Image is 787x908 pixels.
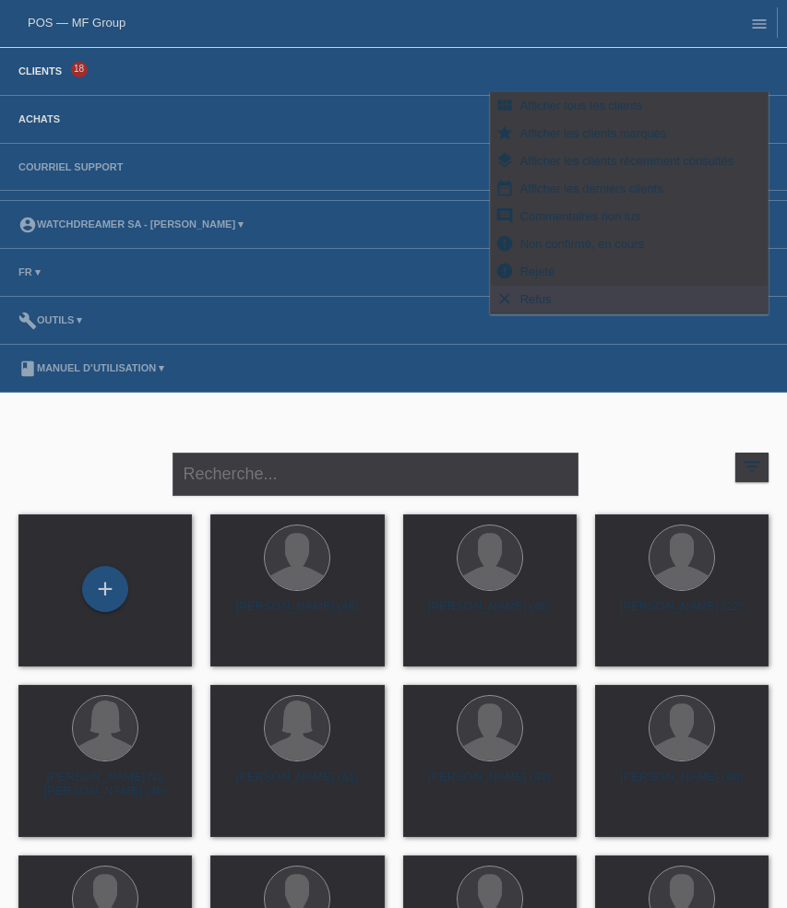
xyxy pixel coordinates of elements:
[495,151,514,170] i: layers
[18,312,37,330] i: build
[518,94,646,116] span: Afficher tous les clients
[9,266,50,277] a: FR ▾
[418,770,562,799] div: [PERSON_NAME] (43)
[518,177,666,199] span: Afficher les derniers clients
[9,362,173,373] a: bookManuel d’utilisation ▾
[495,96,514,114] i: view_module
[518,260,558,282] span: Rejeté
[18,360,37,378] i: book
[225,770,369,799] div: [PERSON_NAME] (41)
[71,62,88,77] span: 18
[9,113,69,124] a: Achats
[18,216,37,234] i: account_circle
[495,124,514,142] i: star
[495,206,514,225] i: comment
[742,456,762,477] i: filter_list
[518,232,647,254] span: Non confirmé, en cours
[518,122,670,144] span: Afficher les clients marqués
[9,314,91,325] a: buildOutils ▾
[28,16,125,29] a: POS — MF Group
[518,149,737,171] span: Afficher les clients récemment consultés
[518,288,554,310] span: Refus
[518,205,643,227] span: Commentaires non lus
[495,234,514,253] i: error
[495,289,514,308] i: clear
[173,453,578,496] input: Recherche...
[9,161,132,172] a: Courriel Support
[83,573,127,605] div: Enregistrer le client
[495,179,514,197] i: date_range
[33,770,177,799] div: [PERSON_NAME] Na [PERSON_NAME] (46)
[750,15,769,33] i: menu
[495,262,514,280] i: error
[610,770,754,799] div: [PERSON_NAME] (40)
[741,18,778,29] a: menu
[9,65,71,77] a: Clients
[610,599,754,629] div: [PERSON_NAME] (22)
[418,599,562,629] div: [PERSON_NAME] (46)
[9,218,253,230] a: account_circleWatchdreamer SA - [PERSON_NAME] ▾
[225,599,369,629] div: [PERSON_NAME] (48)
